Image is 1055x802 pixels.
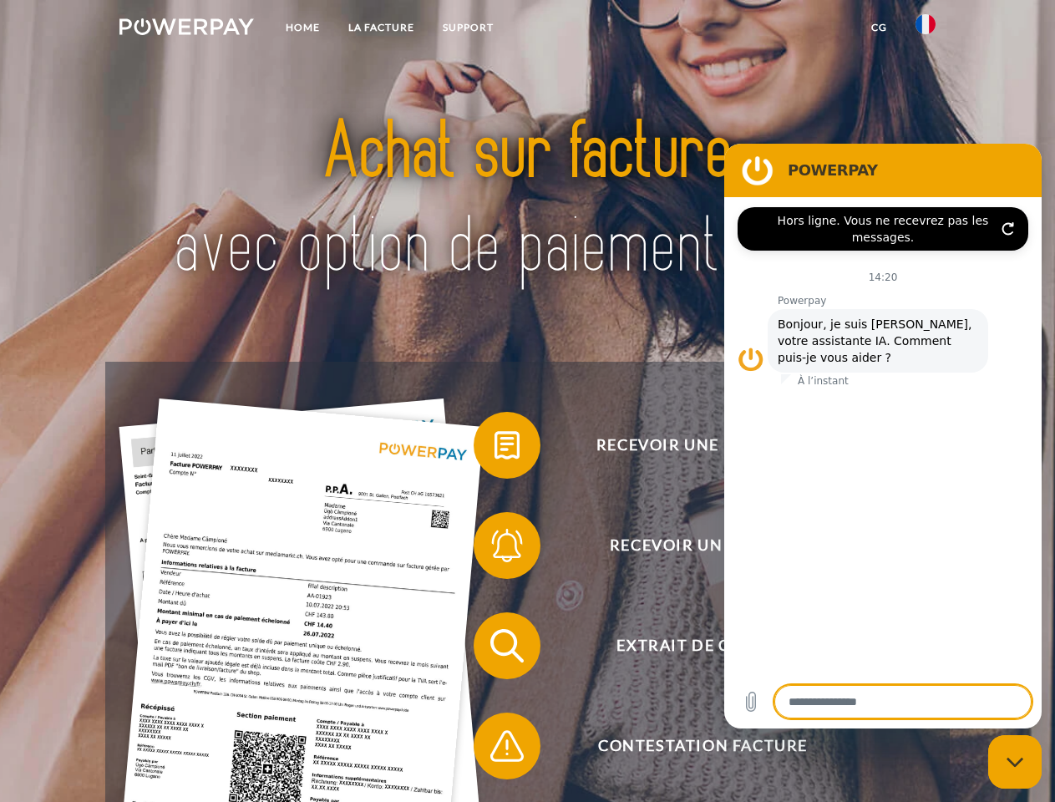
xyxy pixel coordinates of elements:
[474,612,908,679] button: Extrait de compte
[474,512,908,579] button: Recevoir un rappel?
[988,735,1042,789] iframe: Bouton de lancement de la fenêtre de messagerie, conversation en cours
[334,13,429,43] a: LA FACTURE
[498,612,907,679] span: Extrait de compte
[271,13,334,43] a: Home
[486,525,528,566] img: qb_bell.svg
[916,14,936,34] img: fr
[498,713,907,779] span: Contestation Facture
[498,412,907,479] span: Recevoir une facture ?
[429,13,508,43] a: Support
[160,80,895,320] img: title-powerpay_fr.svg
[474,713,908,779] button: Contestation Facture
[474,412,908,479] button: Recevoir une facture ?
[498,512,907,579] span: Recevoir un rappel?
[486,424,528,466] img: qb_bill.svg
[486,725,528,767] img: qb_warning.svg
[119,18,254,35] img: logo-powerpay-white.svg
[857,13,901,43] a: CG
[724,144,1042,728] iframe: Fenêtre de messagerie
[486,625,528,667] img: qb_search.svg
